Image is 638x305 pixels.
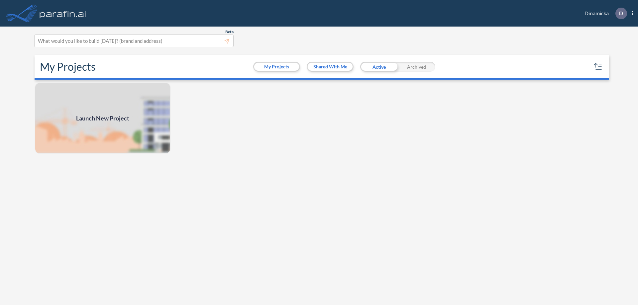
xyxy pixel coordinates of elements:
[76,114,129,123] span: Launch New Project
[225,29,234,35] span: Beta
[35,82,171,154] img: add
[308,63,353,71] button: Shared With Me
[398,62,435,72] div: Archived
[360,62,398,72] div: Active
[619,10,623,16] p: D
[35,82,171,154] a: Launch New Project
[40,60,96,73] h2: My Projects
[593,61,603,72] button: sort
[575,8,633,19] div: Dinamicka
[254,63,299,71] button: My Projects
[38,7,87,20] img: logo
